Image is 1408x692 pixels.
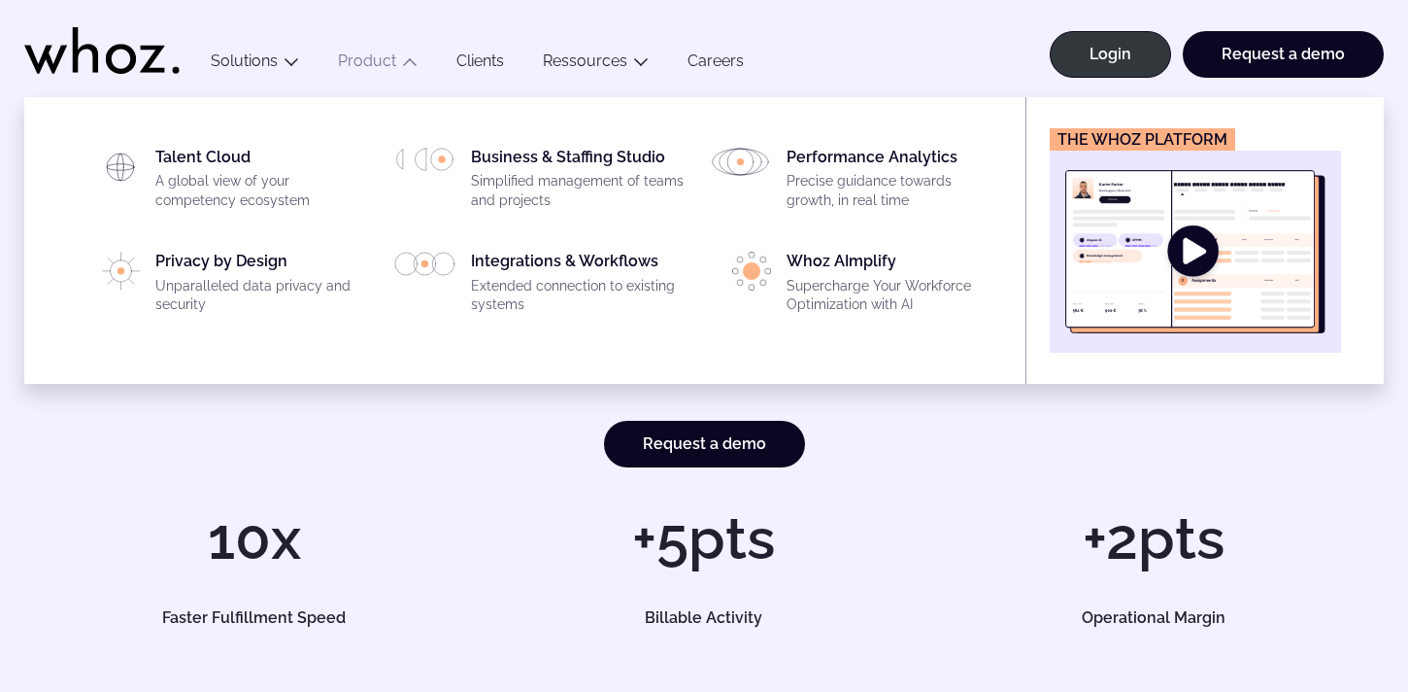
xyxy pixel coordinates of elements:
[394,252,687,322] a: Integrations & WorkflowsExtended connection to existing systems
[471,172,687,210] p: Simplified management of teams and projects
[471,148,687,218] div: Business & Staffing Studio
[1183,31,1384,78] a: Request a demo
[79,148,371,218] a: Talent CloudA global view of your competency ecosystem
[155,172,371,210] p: A global view of your competency ecosystem
[437,52,523,78] a: Clients
[1050,128,1235,151] figcaption: The Whoz platform
[102,252,140,291] img: PICTO_CONFIANCE_NUMERIQUE.svg
[543,52,627,70] a: Ressources
[787,252,1002,322] div: Whoz AImplify
[394,148,687,218] a: Business & Staffing StudioSimplified management of teams and projects
[523,52,668,78] button: Ressources
[155,148,371,218] div: Talent Cloud
[488,509,919,568] h1: +5pts
[1280,564,1381,665] iframe: Chatbot
[710,148,1002,218] a: Performance AnalyticsPrecise guidance towards growth, in real time
[732,252,771,291] img: PICTO_ECLAIRER-1-e1756198033837.png
[338,52,396,70] a: Product
[939,509,1369,568] h1: +2pts
[710,148,771,176] img: HP_PICTO_ANALYSE_DE_PERFORMANCES.svg
[511,610,898,626] h5: Billable Activity
[668,52,763,78] a: Careers
[155,277,371,315] p: Unparalleled data privacy and security
[787,148,1002,218] div: Performance Analytics
[471,252,687,322] div: Integrations & Workflows
[39,509,469,568] h1: 10x
[394,252,455,276] img: PICTO_INTEGRATION.svg
[60,610,448,626] h5: Faster Fulfillment Speed
[787,172,1002,210] p: Precise guidance towards growth, in real time
[787,277,1002,315] p: Supercharge Your Workforce Optimization with AI
[604,421,805,467] a: Request a demo
[1050,128,1341,353] a: The Whoz platform
[1050,31,1171,78] a: Login
[394,148,455,171] img: HP_PICTO_GESTION-PORTEFEUILLE-PROJETS.svg
[318,52,437,78] button: Product
[710,252,1002,322] a: Whoz AImplifySupercharge Your Workforce Optimization with AI
[960,610,1348,626] h5: Operational Margin
[191,52,318,78] button: Solutions
[79,252,371,322] a: Privacy by DesignUnparalleled data privacy and security
[101,148,140,187] img: HP_PICTO_CARTOGRAPHIE-1.svg
[155,252,371,322] div: Privacy by Design
[471,277,687,315] p: Extended connection to existing systems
